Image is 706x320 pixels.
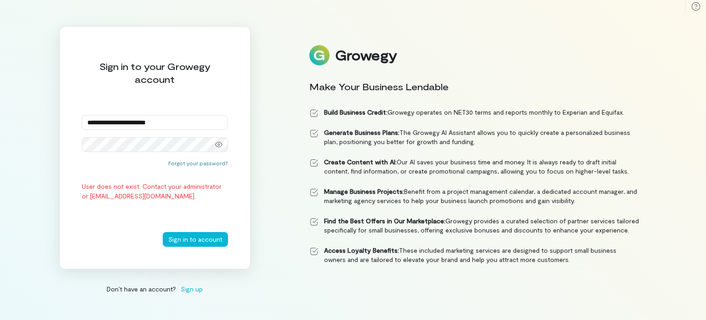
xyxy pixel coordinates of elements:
[324,217,445,225] strong: Find the Best Offers in Our Marketplace:
[59,284,251,294] div: Don’t have an account?
[309,128,639,146] li: The Growegy AI Assistant allows you to quickly create a personalized business plan, positioning y...
[168,159,228,167] button: Forgot your password?
[309,216,639,235] li: Growegy provides a curated selection of partner services tailored specifically for small business...
[335,47,397,63] div: Growegy
[309,246,639,264] li: These included marketing services are designed to support small business owners and are tailored ...
[82,60,228,86] div: Sign in to your Growegy account
[324,108,387,116] strong: Build Business Credit:
[309,80,639,93] div: Make Your Business Lendable
[324,187,404,195] strong: Manage Business Projects:
[82,181,228,201] div: User does not exist. Contact your administrator or [EMAIL_ADDRESS][DOMAIN_NAME].
[324,246,399,254] strong: Access Loyalty Benefits:
[309,45,330,65] img: Logo
[309,108,639,117] li: Growegy operates on NET30 terms and reports monthly to Experian and Equifax.
[324,158,397,166] strong: Create Content with AI:
[181,284,203,294] span: Sign up
[163,232,228,247] button: Sign in to account
[309,187,639,205] li: Benefit from a project management calendar, a dedicated account manager, and marketing agency ser...
[309,157,639,176] li: Our AI saves your business time and money. It is always ready to draft initial content, find info...
[324,128,399,136] strong: Generate Business Plans:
